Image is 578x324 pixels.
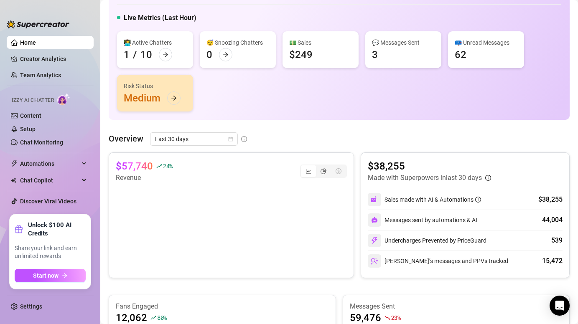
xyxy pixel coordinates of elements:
[300,165,347,178] div: segmented control
[350,302,563,311] article: Messages Sent
[20,174,79,187] span: Chat Copilot
[371,217,378,223] img: svg%3e
[124,13,196,23] h5: Live Metrics (Last Hour)
[384,195,481,204] div: Sales made with AI & Automations
[475,197,481,202] span: info-circle
[485,175,491,181] span: info-circle
[455,48,466,61] div: 62
[550,296,570,316] div: Open Intercom Messenger
[124,48,130,61] div: 1
[228,137,233,142] span: calendar
[163,162,173,170] span: 24 %
[20,112,41,119] a: Content
[12,96,54,104] span: Izzy AI Chatter
[289,48,313,61] div: $249
[7,20,69,28] img: logo-BBDzfeDw.svg
[15,225,23,233] span: gift
[20,72,61,78] a: Team Analytics
[368,213,477,227] div: Messages sent by automations & AI
[542,256,563,266] div: 15,472
[20,157,79,170] span: Automations
[156,163,162,169] span: rise
[62,273,68,278] span: arrow-right
[372,38,435,47] div: 💬 Messages Sent
[124,38,186,47] div: 👩‍💻 Active Chatters
[336,168,341,174] span: dollar-circle
[124,81,186,91] div: Risk Status
[372,48,378,61] div: 3
[206,38,269,47] div: 😴 Snoozing Chatters
[368,173,482,183] article: Made with Superpowers in last 30 days
[57,93,70,105] img: AI Chatter
[455,38,517,47] div: 📪 Unread Messages
[33,272,59,279] span: Start now
[116,159,153,173] article: $57,740
[28,221,86,238] strong: Unlock $100 AI Credits
[241,136,247,142] span: info-circle
[20,39,36,46] a: Home
[368,254,508,268] div: [PERSON_NAME]’s messages and PPVs tracked
[371,237,378,244] img: svg%3e
[368,159,491,173] article: $38,255
[116,302,329,311] article: Fans Engaged
[171,95,177,101] span: arrow-right
[140,48,152,61] div: 10
[15,244,86,261] span: Share your link and earn unlimited rewards
[20,139,63,146] a: Chat Monitoring
[20,52,87,66] a: Creator Analytics
[109,132,143,145] article: Overview
[116,173,173,183] article: Revenue
[157,314,167,321] span: 80 %
[11,177,16,183] img: Chat Copilot
[20,126,36,132] a: Setup
[371,196,378,203] img: svg%3e
[163,52,168,58] span: arrow-right
[538,195,563,205] div: $38,255
[391,314,401,321] span: 23 %
[20,303,42,310] a: Settings
[20,198,76,205] a: Discover Viral Videos
[289,38,352,47] div: 💵 Sales
[206,48,212,61] div: 0
[223,52,229,58] span: arrow-right
[155,133,233,145] span: Last 30 days
[150,315,156,321] span: rise
[306,168,311,174] span: line-chart
[321,168,326,174] span: pie-chart
[551,235,563,246] div: 539
[11,160,18,167] span: thunderbolt
[15,269,86,282] button: Start nowarrow-right
[371,257,378,265] img: svg%3e
[384,315,390,321] span: fall
[368,234,486,247] div: Undercharges Prevented by PriceGuard
[542,215,563,225] div: 44,004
